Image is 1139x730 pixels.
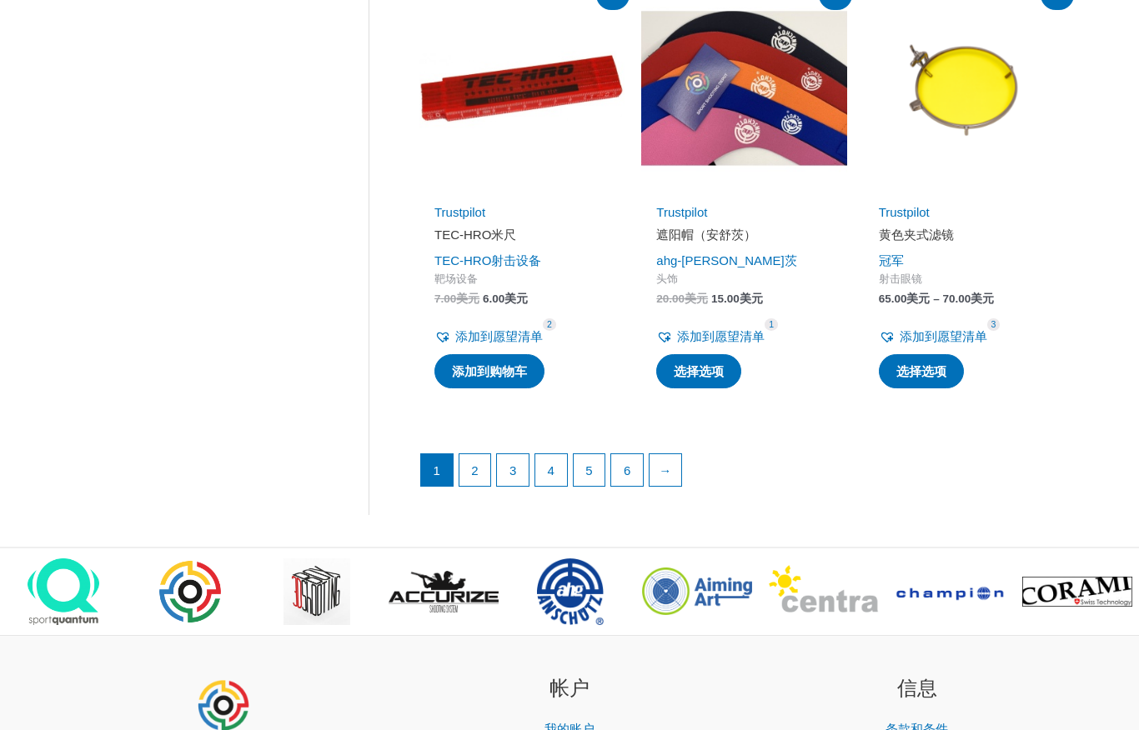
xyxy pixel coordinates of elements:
[421,454,453,486] span: 第 1 页
[504,292,528,305] font: 美元
[900,329,987,343] font: 添加到愿望清单
[656,272,678,285] font: 头饰
[943,292,971,305] font: 70.00
[656,227,831,249] a: 遮阳帽（安舒茨）
[879,292,907,305] font: 65.00
[452,364,527,378] font: 添加到购物车
[879,227,954,242] font: 黄色夹式滤镜
[971,292,994,305] font: 美元
[711,292,740,305] font: 15.00
[897,677,937,699] font: 信息
[434,463,440,477] font: 1
[497,454,529,486] a: 第 3 页
[879,325,987,348] a: 添加到愿望清单
[434,205,485,219] a: Trustpilot
[656,205,707,219] a: Trustpilot
[879,227,1054,249] a: 黄色夹式滤镜
[685,292,708,305] font: 美元
[991,319,996,329] font: 3
[509,463,516,477] font: 3
[879,205,930,219] a: Trustpilot
[656,325,765,348] a: 添加到愿望清单
[419,453,1069,495] nav: 产品分页
[455,329,543,343] font: 添加到愿望清单
[549,677,590,699] font: 帐户
[906,292,930,305] font: 美元
[769,319,774,329] font: 1
[896,364,946,378] font: 选择选项
[434,272,478,285] font: 靶场设备
[656,253,796,267] a: ahg-[PERSON_NAME]茨
[456,292,479,305] font: 美元
[677,329,765,343] font: 添加到愿望清单
[879,253,904,267] a: 冠军
[659,463,671,477] font: →
[434,292,456,305] font: 7.00
[535,454,567,486] a: 第 4 页
[650,454,681,486] a: →
[656,227,756,242] font: 遮阳帽（安舒茨）
[434,325,543,348] a: 添加到愿望清单
[434,227,610,249] a: TEC-HRO米尺
[459,454,491,486] a: 第 2 页
[471,463,478,477] font: 2
[585,463,592,477] font: 5
[434,253,541,267] a: TEC-HRO射击设备
[434,354,544,389] a: 加入购物车：“TEC-HRO 米尺”
[547,319,552,329] font: 2
[879,272,922,285] font: 射击眼镜
[624,463,630,477] font: 6
[434,227,516,242] font: TEC-HRO米尺
[879,354,964,389] a: 选择“黄色夹式滤镜”选项
[656,354,741,389] a: 选择“Visor (Anschutz)”选项
[674,364,724,378] font: 选择选项
[483,292,504,305] font: 6.00
[611,454,643,486] a: 第 6 页
[740,292,763,305] font: 美元
[548,463,554,477] font: 4
[933,292,940,305] font: –
[574,454,605,486] a: 第 5 页
[656,292,685,305] font: 20.00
